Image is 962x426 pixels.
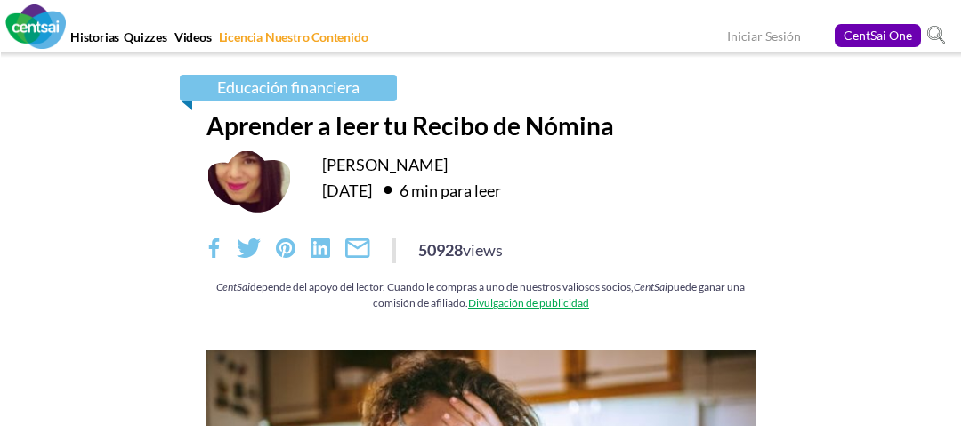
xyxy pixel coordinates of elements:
[835,24,921,47] a: CentSai One
[172,29,214,53] a: Videos
[216,281,250,293] em: CentSai
[206,110,756,141] h1: Aprender a leer tu Recibo de Nómina
[463,240,503,260] span: views
[418,238,503,261] div: 50928
[468,296,589,309] a: Divulgación de publicidad
[322,181,372,200] time: [DATE]
[375,175,501,204] div: 6 min para leer
[206,279,756,310] div: depende del apoyo del lector. Cuando le compras a uno de nuestros valiosos socios, puede ganar un...
[634,281,667,293] em: CentSai
[727,28,801,47] a: Iniciar Sesión
[121,29,169,53] a: Quizzes
[216,29,370,53] a: Licencia Nuestro Contenido
[322,155,448,174] a: [PERSON_NAME]
[68,29,121,53] a: Historias
[5,4,66,49] img: CentSai
[180,75,397,101] a: Educación financiera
